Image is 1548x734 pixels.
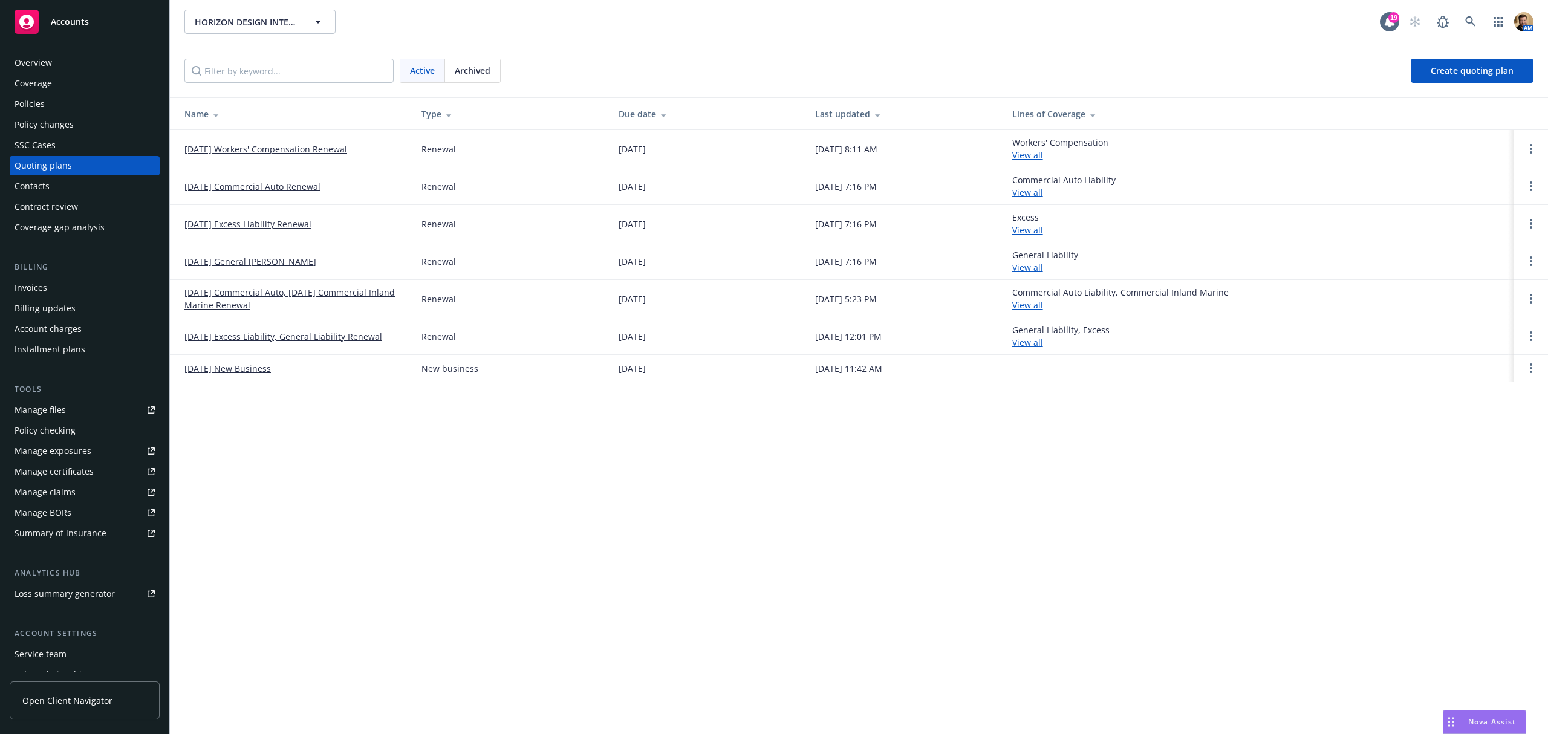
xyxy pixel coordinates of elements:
div: Summary of insurance [15,524,106,543]
div: 19 [1388,12,1399,23]
span: Accounts [51,17,89,27]
span: Active [410,64,435,77]
div: Account settings [10,628,160,640]
div: Coverage gap analysis [15,218,105,237]
span: Archived [455,64,490,77]
div: [DATE] [619,255,646,268]
div: Manage certificates [15,462,94,481]
div: Quoting plans [15,156,72,175]
div: Name [184,108,402,120]
div: [DATE] 7:16 PM [815,180,877,193]
div: Manage BORs [15,503,71,522]
div: Due date [619,108,796,120]
a: Open options [1524,179,1538,193]
span: Create quoting plan [1431,65,1514,76]
div: General Liability, Excess [1012,323,1110,349]
div: [DATE] [619,330,646,343]
div: New business [421,362,478,375]
a: View all [1012,187,1043,198]
div: Coverage [15,74,52,93]
div: [DATE] [619,293,646,305]
a: Open options [1524,329,1538,343]
div: Commercial Auto Liability, Commercial Inland Marine [1012,286,1229,311]
a: Service team [10,645,160,664]
a: Sales relationships [10,665,160,684]
a: Installment plans [10,340,160,359]
div: [DATE] 11:42 AM [815,362,882,375]
div: Manage exposures [15,441,91,461]
div: Account charges [15,319,82,339]
a: Coverage [10,74,160,93]
div: Policy checking [15,421,76,440]
div: General Liability [1012,248,1078,274]
a: Open options [1524,216,1538,231]
div: Lines of Coverage [1012,108,1504,120]
div: [DATE] 12:01 PM [815,330,882,343]
div: Contract review [15,197,78,216]
a: [DATE] Excess Liability Renewal [184,218,311,230]
a: Account charges [10,319,160,339]
a: [DATE] General [PERSON_NAME] [184,255,316,268]
a: Policies [10,94,160,114]
a: SSC Cases [10,135,160,155]
img: photo [1514,12,1533,31]
div: Commercial Auto Liability [1012,174,1116,199]
a: Accounts [10,5,160,39]
div: Excess [1012,211,1043,236]
a: Manage certificates [10,462,160,481]
a: View all [1012,224,1043,236]
div: Policies [15,94,45,114]
div: Tools [10,383,160,395]
a: Loss summary generator [10,584,160,603]
a: Coverage gap analysis [10,218,160,237]
div: Type [421,108,599,120]
a: Quoting plans [10,156,160,175]
a: Manage files [10,400,160,420]
a: Create quoting plan [1411,59,1533,83]
div: Loss summary generator [15,584,115,603]
div: Workers' Compensation [1012,136,1108,161]
div: Renewal [421,293,456,305]
a: Manage claims [10,482,160,502]
a: Report a Bug [1431,10,1455,34]
input: Filter by keyword... [184,59,394,83]
div: Renewal [421,180,456,193]
div: SSC Cases [15,135,56,155]
a: Open options [1524,361,1538,375]
div: [DATE] 8:11 AM [815,143,877,155]
a: View all [1012,149,1043,161]
div: Policy changes [15,115,74,134]
div: Drag to move [1443,710,1459,733]
span: HORIZON DESIGN INTERNATIONAL LLC [195,16,299,28]
a: Billing updates [10,299,160,318]
a: [DATE] Commercial Auto Renewal [184,180,320,193]
div: Renewal [421,218,456,230]
a: Switch app [1486,10,1511,34]
div: [DATE] [619,180,646,193]
div: [DATE] [619,143,646,155]
a: View all [1012,337,1043,348]
div: Overview [15,53,52,73]
div: Renewal [421,330,456,343]
div: Renewal [421,143,456,155]
div: [DATE] [619,218,646,230]
a: View all [1012,262,1043,273]
a: Manage BORs [10,503,160,522]
a: Policy checking [10,421,160,440]
button: Nova Assist [1443,710,1526,734]
a: Open options [1524,291,1538,306]
a: Search [1459,10,1483,34]
a: [DATE] New Business [184,362,271,375]
div: Installment plans [15,340,85,359]
span: Nova Assist [1468,716,1516,727]
div: Sales relationships [15,665,91,684]
a: [DATE] Excess Liability, General Liability Renewal [184,330,382,343]
div: Invoices [15,278,47,297]
div: [DATE] [619,362,646,375]
div: Contacts [15,177,50,196]
div: Analytics hub [10,567,160,579]
div: Billing updates [15,299,76,318]
div: [DATE] 7:16 PM [815,255,877,268]
a: Contract review [10,197,160,216]
span: Manage exposures [10,441,160,461]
